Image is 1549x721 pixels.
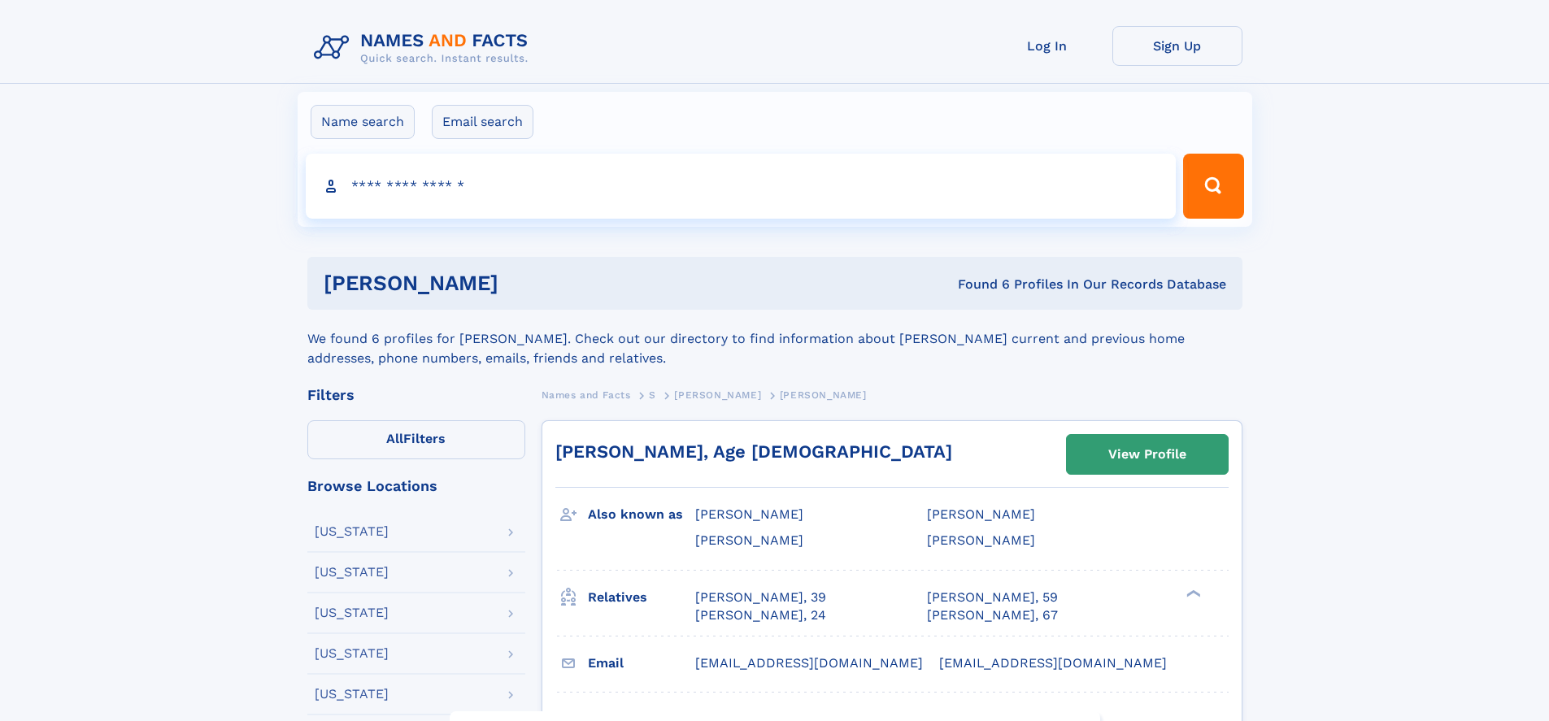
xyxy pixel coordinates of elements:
[927,506,1035,522] span: [PERSON_NAME]
[307,479,525,493] div: Browse Locations
[1108,436,1186,473] div: View Profile
[939,655,1167,671] span: [EMAIL_ADDRESS][DOMAIN_NAME]
[649,389,656,401] span: S
[1067,435,1228,474] a: View Profile
[307,388,525,402] div: Filters
[927,532,1035,548] span: [PERSON_NAME]
[588,584,695,611] h3: Relatives
[674,389,761,401] span: [PERSON_NAME]
[1183,154,1243,219] button: Search Button
[649,384,656,405] a: S
[307,420,525,459] label: Filters
[927,589,1058,606] a: [PERSON_NAME], 59
[695,655,923,671] span: [EMAIL_ADDRESS][DOMAIN_NAME]
[555,441,952,462] a: [PERSON_NAME], Age [DEMOGRAPHIC_DATA]
[432,105,533,139] label: Email search
[695,606,826,624] a: [PERSON_NAME], 24
[315,525,389,538] div: [US_STATE]
[695,532,803,548] span: [PERSON_NAME]
[674,384,761,405] a: [PERSON_NAME]
[307,26,542,70] img: Logo Names and Facts
[307,310,1242,368] div: We found 6 profiles for [PERSON_NAME]. Check out our directory to find information about [PERSON_...
[695,589,826,606] a: [PERSON_NAME], 39
[315,606,389,619] div: [US_STATE]
[324,273,729,293] h1: [PERSON_NAME]
[588,649,695,677] h3: Email
[1182,588,1202,598] div: ❯
[386,431,403,446] span: All
[315,688,389,701] div: [US_STATE]
[695,506,803,522] span: [PERSON_NAME]
[927,606,1058,624] a: [PERSON_NAME], 67
[780,389,867,401] span: [PERSON_NAME]
[315,647,389,660] div: [US_STATE]
[315,566,389,579] div: [US_STATE]
[542,384,631,405] a: Names and Facts
[728,276,1226,293] div: Found 6 Profiles In Our Records Database
[306,154,1177,219] input: search input
[588,501,695,528] h3: Also known as
[311,105,415,139] label: Name search
[982,26,1112,66] a: Log In
[1112,26,1242,66] a: Sign Up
